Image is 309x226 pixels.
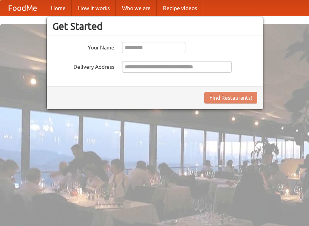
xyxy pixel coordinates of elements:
h3: Get Started [53,20,257,32]
a: Who we are [116,0,157,16]
label: Delivery Address [53,61,114,71]
a: Home [45,0,72,16]
a: How it works [72,0,116,16]
a: FoodMe [0,0,45,16]
a: Recipe videos [157,0,203,16]
button: Find Restaurants! [204,92,257,104]
label: Your Name [53,42,114,51]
